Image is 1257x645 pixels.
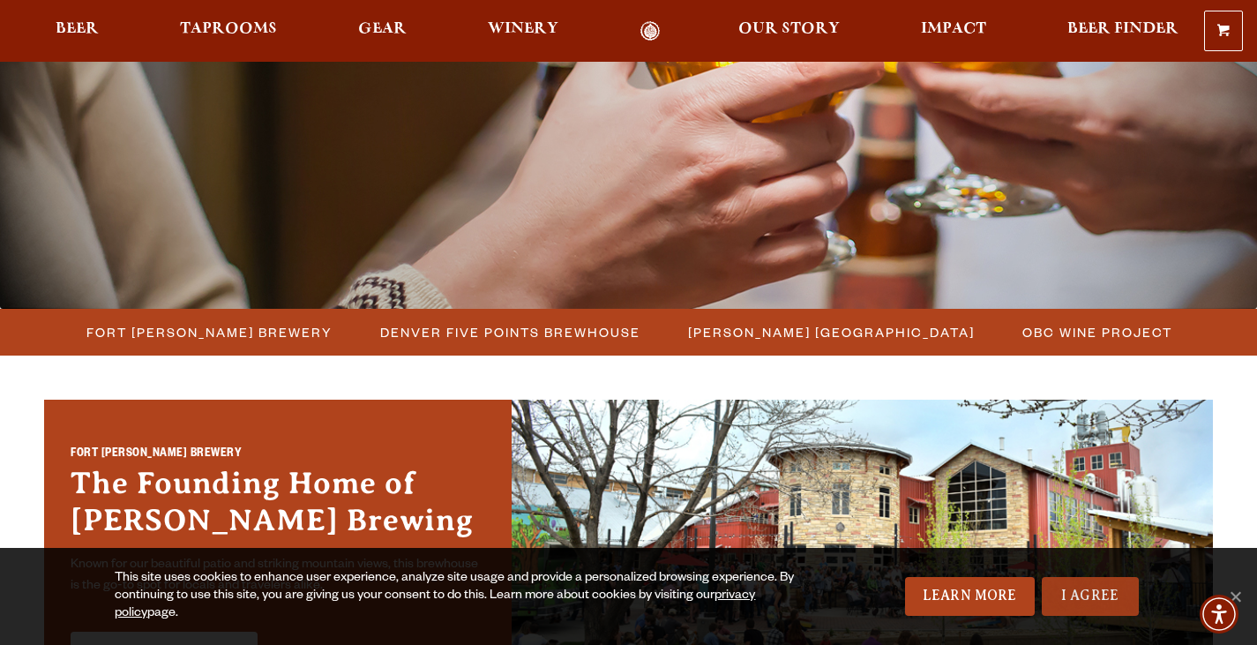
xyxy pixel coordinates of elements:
a: I Agree [1042,577,1139,616]
span: Our Story [738,22,840,36]
a: Denver Five Points Brewhouse [370,319,649,345]
span: Denver Five Points Brewhouse [380,319,640,345]
span: Impact [921,22,986,36]
a: OBC Wine Project [1012,319,1181,345]
span: Gear [358,22,407,36]
h2: Fort [PERSON_NAME] Brewery [71,446,485,466]
a: Beer Finder [1056,21,1190,41]
span: Winery [488,22,558,36]
div: This site uses cookies to enhance user experience, analyze site usage and provide a personalized ... [115,570,816,623]
a: Fort [PERSON_NAME] Brewery [76,319,341,345]
a: [PERSON_NAME] [GEOGRAPHIC_DATA] [677,319,984,345]
span: Fort [PERSON_NAME] Brewery [86,319,333,345]
div: Accessibility Menu [1200,595,1238,634]
a: Gear [347,21,418,41]
a: Beer [44,21,110,41]
span: Taprooms [180,22,277,36]
a: Learn More [905,577,1035,616]
a: Our Story [727,21,851,41]
a: Impact [909,21,998,41]
a: Winery [476,21,570,41]
span: [PERSON_NAME] [GEOGRAPHIC_DATA] [688,319,975,345]
a: Taprooms [168,21,288,41]
h3: The Founding Home of [PERSON_NAME] Brewing [71,465,485,548]
span: Beer [56,22,99,36]
span: OBC Wine Project [1022,319,1172,345]
a: Odell Home [617,21,683,41]
span: Beer Finder [1067,22,1178,36]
